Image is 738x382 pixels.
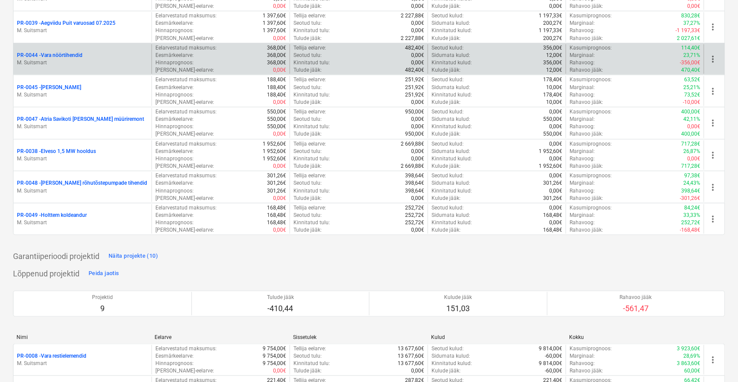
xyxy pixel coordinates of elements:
p: Kinnitatud tulu : [293,59,330,66]
p: PR-0045 - [PERSON_NAME] [17,84,81,91]
p: 470,40€ [681,66,700,74]
p: Seotud kulud : [432,140,464,148]
p: 717,28€ [681,140,700,148]
p: Kulude jääk : [432,99,461,106]
p: 950,00€ [405,108,424,116]
p: -301,26€ [680,195,700,202]
p: -410,44 [267,303,294,314]
p: [PERSON_NAME]-eelarve : [155,99,214,106]
p: Eelarvestatud maksumus : [155,76,217,83]
p: Tulude jääk : [293,163,322,170]
p: Tulude jääk : [293,3,322,10]
p: -1 197,33€ [675,27,700,34]
p: Hinnaprognoos : [155,187,194,195]
button: Peida jaotis [86,266,121,280]
div: Sissetulek [293,334,424,340]
p: Marginaal : [570,352,595,360]
p: Eesmärkeelarve : [155,179,194,187]
p: [PERSON_NAME]-eelarve : [155,195,214,202]
p: Marginaal : [570,84,595,91]
p: Kasumiprognoos : [570,44,612,52]
p: 37,27% [683,20,700,27]
p: Hinnaprognoos : [155,219,194,226]
p: 0,00€ [549,108,562,116]
p: 168,48€ [267,204,286,212]
div: Kulud [431,334,562,340]
p: M. Suitsmart [17,219,148,226]
p: 0,00€ [411,123,424,130]
p: Kasumiprognoos : [570,12,612,20]
p: 63,52€ [684,76,700,83]
p: 42,11% [683,116,700,123]
p: 301,26€ [267,187,286,195]
p: Eesmärkeelarve : [155,212,194,219]
p: 0,00€ [411,226,424,234]
p: 251,92€ [405,76,424,83]
p: 9 814,00€ [539,345,562,352]
p: [PERSON_NAME]-eelarve : [155,35,214,42]
p: PR-0038 - Elveso 1,5 MW hooldus [17,148,96,155]
p: 550,00€ [267,123,286,130]
p: Kinnitatud tulu : [293,187,330,195]
p: 188,40€ [267,84,286,91]
p: Kulude jääk : [432,195,461,202]
p: Kinnitatud kulud : [432,59,472,66]
p: Kasumiprognoos : [570,140,612,148]
p: Rahavoog : [570,187,595,195]
p: Kinnitatud tulu : [293,219,330,226]
div: PR-0038 -Elveso 1,5 MW hooldusM. Suitsmart [17,148,148,163]
p: Rahavoo jääk [620,294,652,301]
p: Hinnaprognoos : [155,59,194,66]
p: Seotud kulud : [432,345,464,352]
p: 301,26€ [543,195,562,202]
p: 550,00€ [543,116,562,123]
p: -168,48€ [680,226,700,234]
p: Kasumiprognoos : [570,345,612,352]
p: Seotud tulu : [293,352,322,360]
p: Tellija eelarve : [293,44,326,52]
p: Sidumata kulud : [432,212,470,219]
p: Tulude jääk : [293,130,322,138]
p: Seotud kulud : [432,108,464,116]
p: Kinnitatud tulu : [293,27,330,34]
p: Kasumiprognoos : [570,76,612,83]
p: 10,00€ [546,84,562,91]
p: 13 677,60€ [398,352,424,360]
p: Tulude jääk [267,294,294,301]
div: PR-0044 -Vara nöörtihendidM. Suitsmart [17,52,148,66]
p: Kulude jääk [444,294,472,301]
p: 0,00€ [273,35,286,42]
span: more_vert [708,150,718,160]
p: 0,00€ [411,59,424,66]
p: 0,00€ [549,3,562,10]
p: 251,92€ [405,84,424,91]
p: PR-0047 - Atria Savikoti [PERSON_NAME] müüriremont [17,116,144,123]
p: M. Suitsmart [17,187,148,195]
p: 23,71% [683,52,700,59]
p: 0,00€ [411,20,424,27]
p: 0,00€ [549,187,562,195]
p: 0,00€ [273,3,286,10]
p: 0,00€ [411,116,424,123]
p: 482,40€ [405,66,424,74]
p: 151,03 [444,303,472,314]
p: 2 669,88€ [401,163,424,170]
p: Rahavoog : [570,219,595,226]
p: Seotud kulud : [432,12,464,20]
p: 84,24€ [684,204,700,212]
p: 26,87% [683,148,700,155]
p: Sidumata kulud : [432,179,470,187]
p: 830,28€ [681,12,700,20]
p: Tellija eelarve : [293,12,326,20]
p: [PERSON_NAME]-eelarve : [155,226,214,234]
p: 73,52€ [684,91,700,99]
p: Sidumata kulud : [432,148,470,155]
p: 0,00€ [411,27,424,34]
p: Marginaal : [570,20,595,27]
p: Hinnaprognoos : [155,360,194,367]
p: 0,00€ [411,99,424,106]
p: Kulude jääk : [432,35,461,42]
p: Hinnaprognoos : [155,27,194,34]
p: Kinnitatud kulud : [432,91,472,99]
p: Sidumata kulud : [432,116,470,123]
